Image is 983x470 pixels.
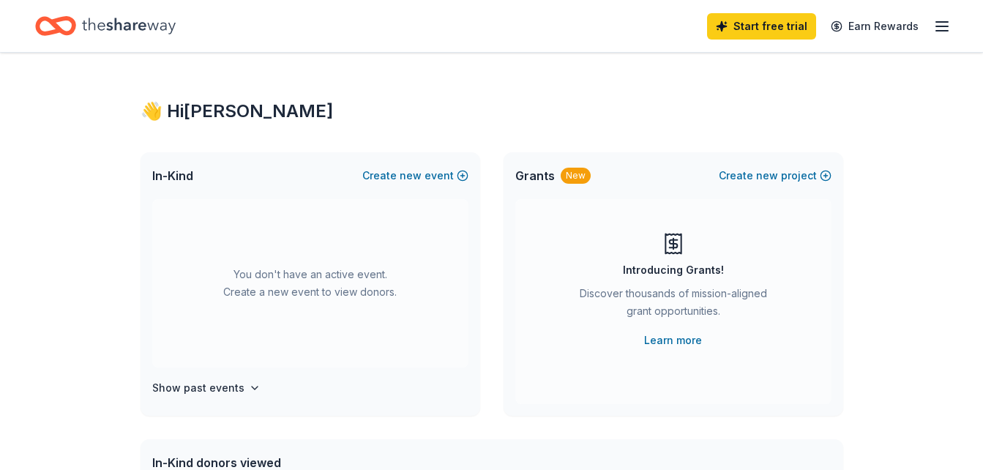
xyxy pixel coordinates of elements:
a: Home [35,9,176,43]
a: Earn Rewards [822,13,927,40]
div: Introducing Grants! [623,261,724,279]
a: Learn more [644,332,702,349]
div: You don't have an active event. Create a new event to view donors. [152,199,468,368]
span: new [756,167,778,184]
div: 👋 Hi [PERSON_NAME] [141,100,843,123]
button: Createnewproject [719,167,831,184]
div: New [561,168,591,184]
span: new [400,167,422,184]
h4: Show past events [152,379,244,397]
div: Discover thousands of mission-aligned grant opportunities. [574,285,773,326]
button: Show past events [152,379,261,397]
a: Start free trial [707,13,816,40]
span: Grants [515,167,555,184]
button: Createnewevent [362,167,468,184]
span: In-Kind [152,167,193,184]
